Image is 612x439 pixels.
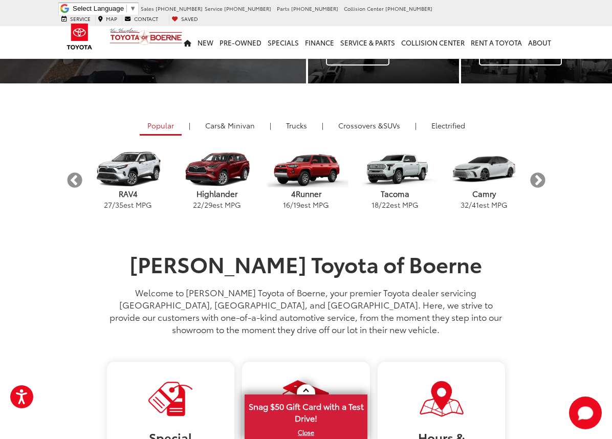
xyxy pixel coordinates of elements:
aside: carousel [65,143,547,218]
p: Camry [440,188,529,199]
button: Previous [65,171,83,189]
a: Collision Center [398,26,468,59]
a: Rent a Toyota [468,26,525,59]
button: Next [529,171,547,189]
p: Highlander [172,188,261,199]
span: Crossovers & [338,120,383,130]
a: About [525,26,554,59]
a: Select Language​ [73,5,136,12]
li: | [412,120,419,130]
span: [PHONE_NUMBER] [156,5,203,12]
p: / est MPG [351,200,440,210]
img: Toyota RAV4 [85,151,170,187]
li: | [319,120,326,130]
p: 4Runner [261,188,351,199]
span: Saved [181,15,198,23]
span: Service [70,15,91,23]
h1: [PERSON_NAME] Toyota of Boerne [107,252,505,275]
span: Service [205,5,223,12]
a: Trucks [278,117,315,134]
img: Toyota Tacoma [353,151,437,187]
span: Snag $50 Gift Card with a Test Drive! [246,396,366,427]
span: 27 [104,200,112,210]
a: Service & Parts: Opens in a new tab [337,26,398,59]
span: 29 [204,200,212,210]
span: ​ [126,5,127,12]
img: Visit Our Dealership [282,380,330,418]
span: 41 [472,200,479,210]
svg: Start Chat [569,397,602,429]
img: Toyota Highlander [174,151,259,187]
span: 35 [115,200,123,210]
img: Toyota Camry [442,151,526,187]
p: / est MPG [440,200,529,210]
span: 16 [283,200,290,210]
span: ▼ [129,5,136,12]
img: Visit Our Dealership [418,380,465,418]
img: Visit Our Dealership [147,380,194,418]
span: 18 [371,200,379,210]
img: Toyota 4Runner [264,151,348,187]
p: / est MPG [261,200,351,210]
p: RAV4 [83,188,172,199]
button: Toggle Chat Window [569,397,602,429]
span: Contact [134,15,158,23]
span: Map [106,15,117,23]
p: / est MPG [172,200,261,210]
a: New [194,26,216,59]
span: [PHONE_NUMBER] [291,5,338,12]
span: [PHONE_NUMBER] [385,5,432,12]
a: Map [95,15,120,24]
span: Collision Center [344,5,384,12]
a: Service [59,15,93,24]
a: Specials [265,26,302,59]
a: Popular [140,117,182,136]
span: Parts [277,5,290,12]
span: 19 [293,200,300,210]
span: 22 [193,200,201,210]
a: Home [181,26,194,59]
span: 22 [382,200,390,210]
span: Select Language [73,5,124,12]
a: Pre-Owned [216,26,265,59]
a: Cars [198,117,263,134]
li: | [186,120,193,130]
img: Vic Vaughan Toyota of Boerne [110,28,183,46]
span: & Minivan [221,120,255,130]
img: Toyota [60,20,99,53]
p: / est MPG [83,200,172,210]
a: Electrified [424,117,473,134]
a: Finance [302,26,337,59]
span: [PHONE_NUMBER] [224,5,271,12]
span: 32 [461,200,469,210]
li: | [267,120,274,130]
a: Contact [122,15,161,24]
a: SUVs [331,117,408,134]
p: Tacoma [351,188,440,199]
span: Sales [141,5,154,12]
p: Welcome to [PERSON_NAME] Toyota of Boerne, your premier Toyota dealer servicing [GEOGRAPHIC_DATA]... [107,286,505,335]
a: My Saved Vehicles [169,15,201,24]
